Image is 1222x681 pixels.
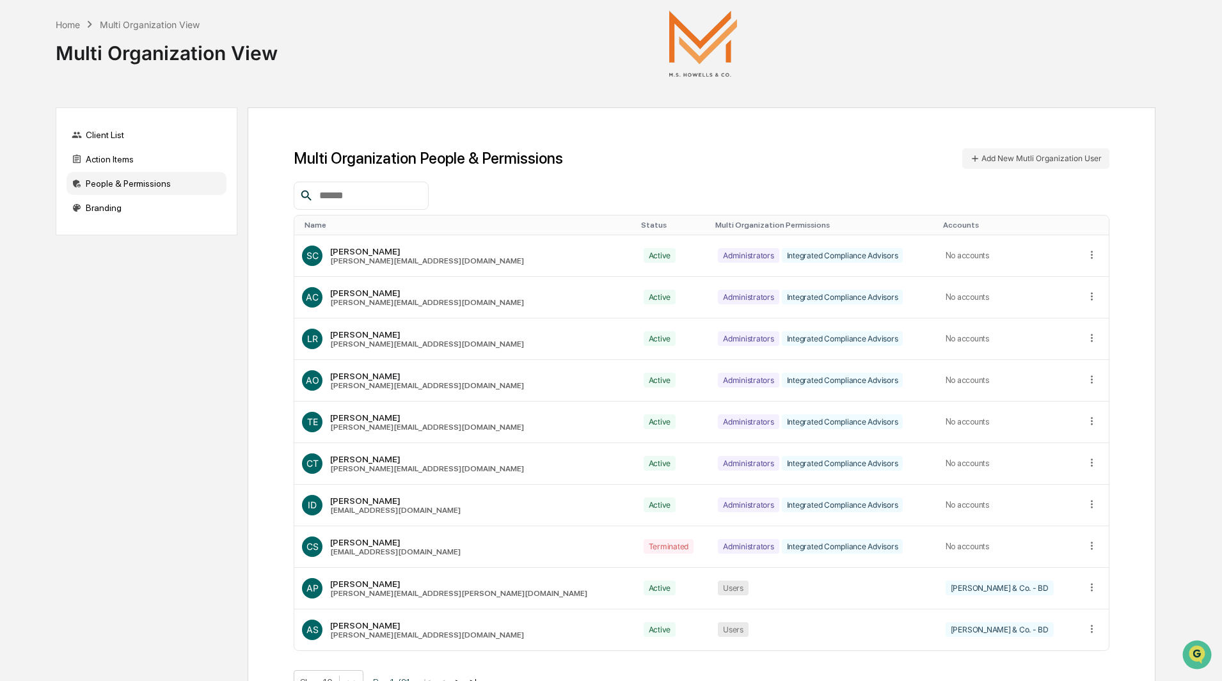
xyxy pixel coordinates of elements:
[644,290,676,304] div: Active
[8,156,88,179] a: 🖐️Preclearance
[718,581,749,595] div: Users
[639,10,767,77] img: M.S. Howells & Co.
[946,458,1070,468] div: No accounts
[44,111,162,121] div: We're available if you need us!
[782,414,903,429] div: Integrated Compliance Advisors
[644,622,676,637] div: Active
[946,581,1054,595] div: [PERSON_NAME] & Co. - BD
[330,298,524,307] div: [PERSON_NAME][EMAIL_ADDRESS][DOMAIN_NAME]
[26,185,81,198] span: Data Lookup
[1181,639,1216,673] iframe: Open customer support
[67,148,226,171] div: Action Items
[306,583,319,593] span: AP
[13,98,36,121] img: 1746055101610-c473b297-6a78-478c-a979-82029cc54cd1
[305,221,630,230] div: Toggle SortBy
[56,31,278,65] div: Multi Organization View
[718,290,779,304] div: Administrators
[330,454,524,464] div: [PERSON_NAME]
[306,624,319,635] span: AS
[718,497,779,512] div: Administrators
[330,506,461,515] div: [EMAIL_ADDRESS][DOMAIN_NAME]
[330,423,524,432] div: [PERSON_NAME][EMAIL_ADDRESS][DOMAIN_NAME]
[946,417,1070,427] div: No accounts
[330,630,524,639] div: [PERSON_NAME][EMAIL_ADDRESS][DOMAIN_NAME]
[67,123,226,146] div: Client List
[127,217,155,226] span: Pylon
[306,375,319,386] span: AO
[644,373,676,387] div: Active
[330,329,524,340] div: [PERSON_NAME]
[946,500,1070,510] div: No accounts
[330,246,524,256] div: [PERSON_NAME]
[306,541,319,552] span: CS
[644,581,676,595] div: Active
[308,499,317,510] span: ID
[13,162,23,173] div: 🖐️
[330,464,524,473] div: [PERSON_NAME][EMAIL_ADDRESS][DOMAIN_NAME]
[330,547,461,556] div: [EMAIL_ADDRESS][DOMAIN_NAME]
[644,539,694,554] div: Terminated
[644,414,676,429] div: Active
[782,290,903,304] div: Integrated Compliance Advisors
[644,456,676,471] div: Active
[294,149,563,168] h1: Multi Organization People & Permissions
[1088,221,1104,230] div: Toggle SortBy
[330,371,524,381] div: [PERSON_NAME]
[307,416,318,427] span: TE
[13,27,233,47] p: How can we help?
[715,221,933,230] div: Toggle SortBy
[946,251,1070,260] div: No accounts
[330,288,524,298] div: [PERSON_NAME]
[644,248,676,263] div: Active
[782,497,903,512] div: Integrated Compliance Advisors
[644,497,676,512] div: Active
[946,375,1070,385] div: No accounts
[100,19,200,30] div: Multi Organization View
[718,373,779,387] div: Administrators
[330,412,524,423] div: [PERSON_NAME]
[93,162,103,173] div: 🗄️
[946,542,1070,551] div: No accounts
[330,579,587,589] div: [PERSON_NAME]
[330,496,461,506] div: [PERSON_NAME]
[718,622,749,637] div: Users
[718,248,779,263] div: Administrators
[782,331,903,346] div: Integrated Compliance Advisors
[718,331,779,346] div: Administrators
[13,187,23,197] div: 🔎
[946,292,1070,302] div: No accounts
[718,456,779,471] div: Administrators
[718,414,779,429] div: Administrators
[56,19,80,30] div: Home
[330,381,524,390] div: [PERSON_NAME][EMAIL_ADDRESS][DOMAIN_NAME]
[67,172,226,195] div: People & Permissions
[8,180,86,203] a: 🔎Data Lookup
[306,458,319,469] span: CT
[90,216,155,226] a: Powered byPylon
[943,221,1073,230] div: Toggle SortBy
[306,292,319,302] span: AC
[946,334,1070,343] div: No accounts
[330,537,461,547] div: [PERSON_NAME]
[330,256,524,265] div: [PERSON_NAME][EMAIL_ADDRESS][DOMAIN_NAME]
[718,539,779,554] div: Administrators
[330,340,524,348] div: [PERSON_NAME][EMAIL_ADDRESS][DOMAIN_NAME]
[330,620,524,630] div: [PERSON_NAME]
[26,161,83,174] span: Preclearance
[218,102,233,117] button: Start new chat
[782,248,903,263] div: Integrated Compliance Advisors
[88,156,164,179] a: 🗄️Attestations
[306,250,319,261] span: SC
[67,196,226,219] div: Branding
[782,456,903,471] div: Integrated Compliance Advisors
[946,622,1054,637] div: [PERSON_NAME] & Co. - BD
[641,221,705,230] div: Toggle SortBy
[44,98,210,111] div: Start new chat
[782,539,903,554] div: Integrated Compliance Advisors
[307,333,318,344] span: LR
[782,373,903,387] div: Integrated Compliance Advisors
[330,589,587,598] div: [PERSON_NAME][EMAIL_ADDRESS][PERSON_NAME][DOMAIN_NAME]
[962,148,1109,169] button: Add New Mutli Organization User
